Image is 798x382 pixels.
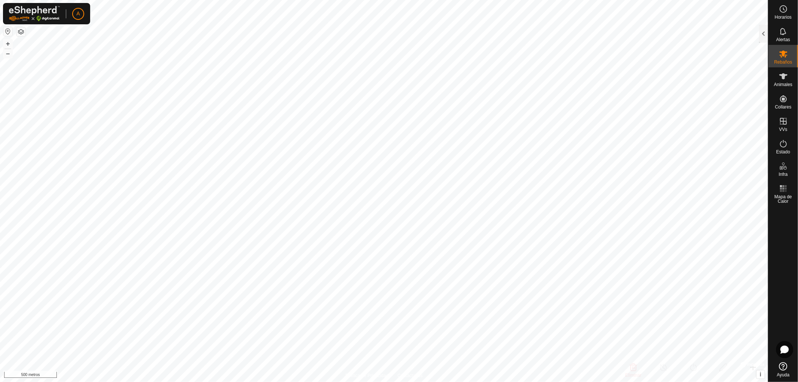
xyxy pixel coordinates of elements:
font: Mapa de Calor [774,194,792,204]
img: Logotipo de Gallagher [9,6,60,21]
font: Estado [776,149,790,155]
font: Horarios [775,15,792,20]
button: – [3,49,12,58]
font: i [760,371,761,378]
button: i [756,370,765,379]
button: Restablecer mapa [3,27,12,36]
font: Collares [775,104,791,110]
font: Rebaños [774,59,792,65]
button: + [3,39,12,48]
a: Política de Privacidad [345,372,388,379]
button: Capas del Mapa [16,27,25,36]
font: Animales [774,82,792,87]
font: Ayuda [777,372,790,378]
font: – [6,49,10,57]
font: Contáctanos [398,373,423,378]
font: VVs [779,127,787,132]
font: + [6,40,10,48]
font: Política de Privacidad [345,373,388,378]
font: A [76,10,80,16]
a: Ayuda [768,359,798,380]
a: Contáctanos [398,372,423,379]
font: Alertas [776,37,790,42]
font: Infra [779,172,788,177]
